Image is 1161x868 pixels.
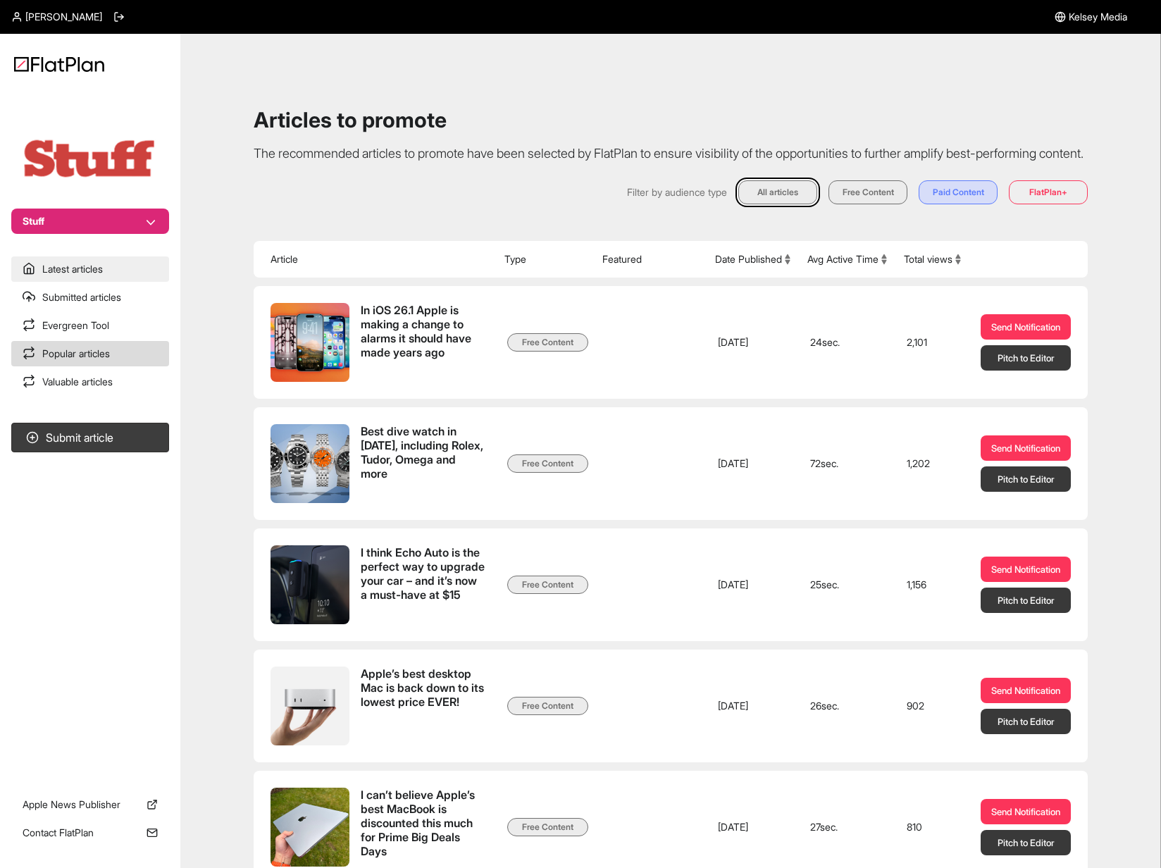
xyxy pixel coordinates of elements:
td: [DATE] [707,528,799,641]
a: Submitted articles [11,285,169,310]
button: Stuff [11,209,169,234]
a: Valuable articles [11,369,169,395]
td: 24 sec. [799,286,895,399]
span: [PERSON_NAME] [25,10,102,24]
td: 26 sec. [799,650,895,762]
button: Pitch to Editor [981,466,1071,492]
button: Paid Content [919,180,998,204]
span: Kelsey Media [1069,10,1127,24]
img: Logo [14,56,104,72]
a: I can’t believe Apple’s best MacBook is discounted this much for Prime Big Deals Days [271,788,485,867]
a: Send Notification [981,799,1071,824]
a: Popular articles [11,341,169,366]
a: Best dive watch in [DATE], including Rolex, Tudor, Omega and more [271,424,485,503]
span: Filter by audience type [627,185,727,199]
a: In iOS 26.1 Apple is making a change to alarms it should have made years ago [271,303,485,382]
button: FlatPlan+ [1009,180,1088,204]
a: Apple’s best desktop Mac is back down to its lowest price EVER! [271,666,485,745]
img: Publication Logo [20,137,161,180]
th: Article [254,241,496,278]
button: Pitch to Editor [981,709,1071,734]
h1: Articles to promote [254,107,1088,132]
button: Pitch to Editor [981,345,1071,371]
span: Apple’s best desktop Mac is back down to its lowest price EVER! [361,666,484,709]
button: Submit article [11,423,169,452]
td: 72 sec. [799,407,895,520]
img: Best dive watch in 2025, including Rolex, Tudor, Omega and more [271,424,349,503]
span: In iOS 26.1 Apple is making a change to alarms it should have made years ago [361,303,471,359]
button: Free Content [828,180,907,204]
td: 902 [895,650,969,762]
span: Free Content [507,818,588,836]
a: Send Notification [981,435,1071,461]
a: Send Notification [981,314,1071,340]
span: Apple’s best desktop Mac is back down to its lowest price EVER! [361,666,485,745]
span: Free Content [507,454,588,473]
td: 2,101 [895,286,969,399]
td: 1,202 [895,407,969,520]
button: Total views [904,252,961,266]
a: Apple News Publisher [11,792,169,817]
a: I think Echo Auto is the perfect way to upgrade your car – and it’s now a must-have at $15 [271,545,485,624]
a: Send Notification [981,557,1071,582]
th: Type [496,241,594,278]
span: Free Content [507,333,588,352]
img: In iOS 26.1 Apple is making a change to alarms it should have made years ago [271,303,349,382]
button: Pitch to Editor [981,588,1071,613]
a: Latest articles [11,256,169,282]
img: I think Echo Auto is the perfect way to upgrade your car – and it’s now a must-have at $15 [271,545,349,624]
span: I think Echo Auto is the perfect way to upgrade your car – and it’s now a must-have at $15 [361,545,485,624]
th: Featured [594,241,707,278]
img: I can’t believe Apple’s best MacBook is discounted this much for Prime Big Deals Days [271,788,349,867]
button: Date Published [715,252,790,266]
span: In iOS 26.1 Apple is making a change to alarms it should have made years ago [361,303,485,382]
td: [DATE] [707,407,799,520]
span: Free Content [507,697,588,715]
button: All articles [738,180,817,204]
a: Contact FlatPlan [11,820,169,845]
span: Best dive watch in 2025, including Rolex, Tudor, Omega and more [361,424,485,503]
span: I can’t believe Apple’s best MacBook is discounted this much for Prime Big Deals Days [361,788,485,867]
td: 25 sec. [799,528,895,641]
span: Free Content [507,576,588,594]
td: 1,156 [895,528,969,641]
a: Send Notification [981,678,1071,703]
span: Best dive watch in [DATE], including Rolex, Tudor, Omega and more [361,424,483,480]
button: Avg Active Time [807,252,887,266]
span: I think Echo Auto is the perfect way to upgrade your car – and it’s now a must-have at $15 [361,545,485,602]
a: Evergreen Tool [11,313,169,338]
button: Pitch to Editor [981,830,1071,855]
img: Apple’s best desktop Mac is back down to its lowest price EVER! [271,666,349,745]
a: [PERSON_NAME] [11,10,102,24]
td: [DATE] [707,286,799,399]
p: The recommended articles to promote have been selected by FlatPlan to ensure visibility of the op... [254,144,1088,163]
td: [DATE] [707,650,799,762]
span: I can’t believe Apple’s best MacBook is discounted this much for Prime Big Deals Days [361,788,475,858]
